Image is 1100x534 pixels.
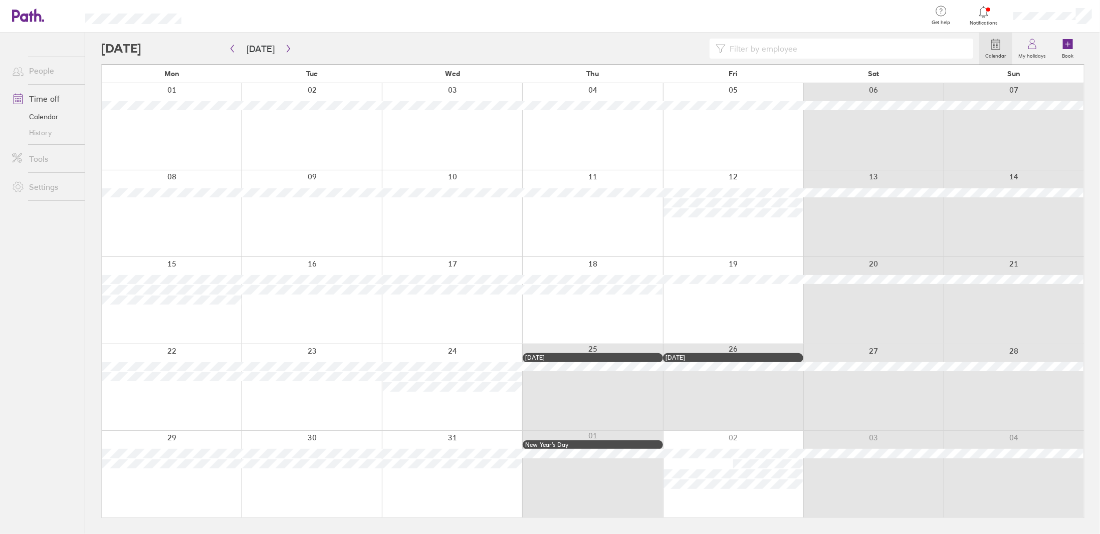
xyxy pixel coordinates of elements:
[968,20,1000,26] span: Notifications
[4,89,85,109] a: Time off
[666,354,801,361] div: [DATE]
[1052,33,1084,65] a: Book
[164,70,179,78] span: Mon
[968,5,1000,26] a: Notifications
[4,177,85,197] a: Settings
[979,50,1012,59] label: Calendar
[4,61,85,81] a: People
[525,441,661,448] div: New Year’s Day
[4,149,85,169] a: Tools
[239,41,283,57] button: [DATE]
[4,125,85,141] a: History
[1012,33,1052,65] a: My holidays
[726,39,967,58] input: Filter by employee
[729,70,738,78] span: Fri
[445,70,460,78] span: Wed
[525,354,661,361] div: [DATE]
[587,70,599,78] span: Thu
[1007,70,1020,78] span: Sun
[1056,50,1080,59] label: Book
[979,33,1012,65] a: Calendar
[868,70,879,78] span: Sat
[1012,50,1052,59] label: My holidays
[925,20,958,26] span: Get help
[306,70,318,78] span: Tue
[4,109,85,125] a: Calendar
